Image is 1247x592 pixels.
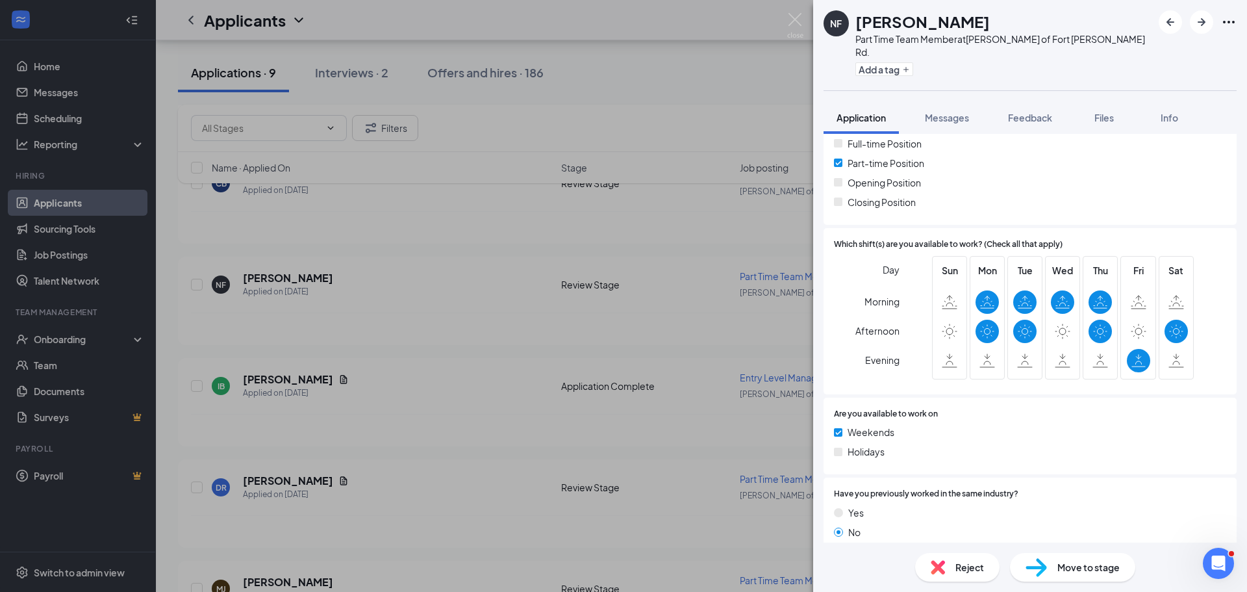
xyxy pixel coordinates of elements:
span: Have you previously worked in the same industry? [834,488,1018,500]
span: Application [837,112,886,123]
svg: Ellipses [1221,14,1237,30]
span: Part-time Position [848,156,924,170]
span: Yes [848,506,864,520]
div: NF [830,17,842,30]
button: PlusAdd a tag [855,62,913,76]
span: Holidays [848,444,885,459]
span: Thu [1089,263,1112,277]
span: Reject [955,560,984,574]
span: Info [1161,112,1178,123]
span: Files [1094,112,1114,123]
svg: ArrowRight [1194,14,1209,30]
span: Day [883,263,900,277]
span: Which shift(s) are you available to work? (Check all that apply) [834,238,1063,251]
svg: ArrowLeftNew [1163,14,1178,30]
span: Are you available to work on [834,408,938,420]
span: Morning [864,290,900,313]
span: Wed [1051,263,1074,277]
svg: Plus [902,66,910,73]
span: Tue [1013,263,1037,277]
h1: [PERSON_NAME] [855,10,990,32]
span: Move to stage [1057,560,1120,574]
span: Weekends [848,425,894,439]
span: Afternoon [855,319,900,342]
span: Mon [976,263,999,277]
button: ArrowLeftNew [1159,10,1182,34]
span: Full-time Position [848,136,922,151]
span: Messages [925,112,969,123]
iframe: Intercom live chat [1203,548,1234,579]
span: Fri [1127,263,1150,277]
span: Feedback [1008,112,1052,123]
span: Sat [1165,263,1188,277]
div: Part Time Team Member at [PERSON_NAME] of Fort [PERSON_NAME] Rd. [855,32,1152,58]
span: No [848,525,861,539]
span: Sun [938,263,961,277]
span: Opening Position [848,175,921,190]
button: ArrowRight [1190,10,1213,34]
span: Evening [865,348,900,372]
span: Closing Position [848,195,916,209]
